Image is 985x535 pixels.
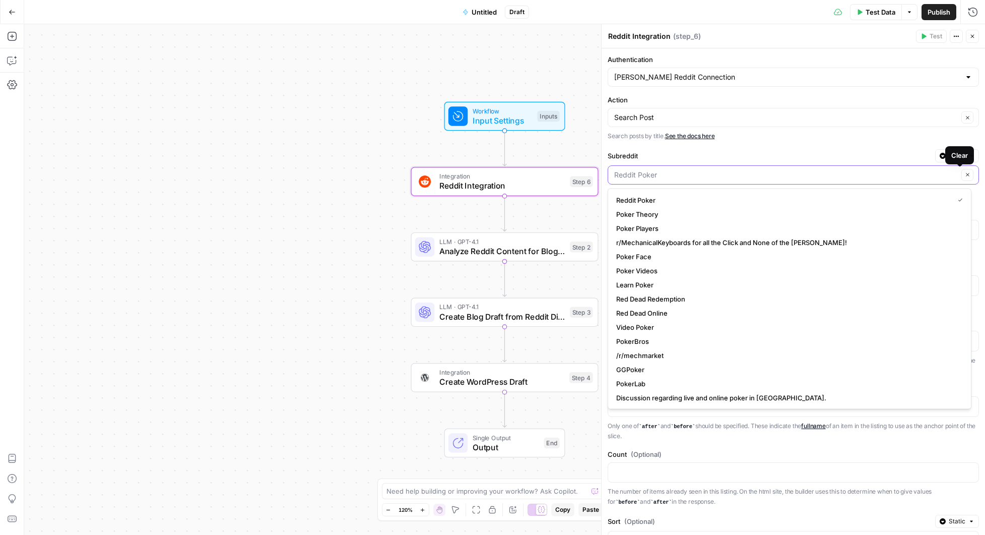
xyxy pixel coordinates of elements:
span: (Optional) [631,449,662,459]
div: Step 6 [570,176,593,187]
span: Integration [439,171,565,181]
span: Single Output [473,433,539,442]
label: Sort [608,516,931,526]
g: Edge from step_4 to end [503,392,506,428]
span: Copy [555,505,570,514]
span: Test [930,32,942,41]
button: Paste [578,503,603,516]
span: LLM · GPT-4.1 [439,302,565,312]
button: Test [916,30,947,43]
div: Inputs [537,111,559,122]
label: Action [608,95,979,105]
span: Poker Players [616,223,959,233]
span: Output [473,441,539,453]
div: LLM · GPT-4.1Create Blog Draft from Reddit DiscussionStep 3 [411,298,599,327]
span: Reddit Integration [439,180,565,192]
label: Subreddit [608,151,931,161]
span: Workflow [473,106,533,115]
span: Draft [509,8,524,17]
div: IntegrationReddit IntegrationStep 6 [411,167,599,196]
div: Step 4 [569,372,593,383]
span: Static [949,517,965,526]
span: r/MechanicalKeyboards for all the Click and None of the [PERSON_NAME]! [616,237,959,248]
span: Publish [928,7,950,17]
a: fullname [801,422,825,430]
span: (Optional) [624,516,655,526]
div: End [544,438,560,449]
p: Search posts by title. [608,131,979,141]
textarea: Reddit Integration [608,31,671,41]
span: LLM · GPT-4.1 [439,236,565,246]
div: Step 2 [570,242,593,253]
span: Paste [582,505,599,514]
button: Test Data [850,4,901,20]
span: /r/mechmarket [616,350,959,361]
span: PokerLab [616,379,959,389]
label: Count [608,449,979,459]
div: LLM · GPT-4.1Analyze Reddit Content for Blog PotentialStep 2 [411,232,599,262]
button: Static [935,515,979,528]
g: Edge from start to step_6 [503,131,506,166]
span: Input Settings [473,114,533,127]
span: GGPoker [616,365,959,375]
span: Untitled [472,7,497,17]
span: ( step_6 ) [673,31,701,41]
span: Red Dead Online [616,308,959,318]
code: after [650,499,672,505]
p: Only one of and should be specified. These indicate the of an item in the listing to use as the a... [608,421,979,441]
span: Integration [439,368,564,377]
span: Poker Theory [616,209,959,219]
code: before [615,499,640,505]
span: Learn Poker [616,280,959,290]
span: Analyze Reddit Content for Blog Potential [439,245,565,257]
span: Create WordPress Draft [439,376,564,388]
div: Single OutputOutputEnd [411,429,599,458]
span: Reddit Poker [616,195,950,205]
span: Test Data [866,7,895,17]
div: IntegrationCreate WordPress DraftStep 4 [411,363,599,392]
div: WorkflowInput SettingsInputs [411,102,599,131]
input: Jacob Oleary Reddit Connection [614,72,960,82]
input: Search Post [614,112,958,123]
span: 120% [399,506,413,514]
span: Poker Face [616,252,959,262]
img: reddit_icon.png [419,175,431,188]
button: Untitled [456,4,503,20]
button: Static [935,149,979,162]
code: before [671,424,695,430]
img: WordPress%20logotype.png [419,372,431,384]
span: Red Dead Redemption [616,294,959,304]
button: Copy [551,503,574,516]
p: Search for a subreddit, or enter a subreddit display name as a custom expression (for example, ). [608,189,979,199]
code: after [639,424,661,430]
g: Edge from step_2 to step_3 [503,262,506,297]
span: Static [949,151,965,160]
label: Authentication [608,54,979,65]
span: Create Blog Draft from Reddit Discussion [439,311,565,323]
span: Poker Videos [616,266,959,276]
p: The number of items already seen in this listing. On the html site, the builder uses this to dete... [608,487,979,507]
g: Edge from step_3 to step_4 [503,327,506,362]
g: Edge from step_6 to step_2 [503,196,506,231]
div: Step 3 [570,307,593,318]
button: Publish [922,4,956,20]
span: Video Poker [616,322,959,332]
input: Reddit Poker [614,170,958,180]
a: See the docs here [665,132,715,140]
span: PokerBros [616,336,959,346]
span: Discussion regarding live and online poker in [GEOGRAPHIC_DATA]. [616,393,959,403]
